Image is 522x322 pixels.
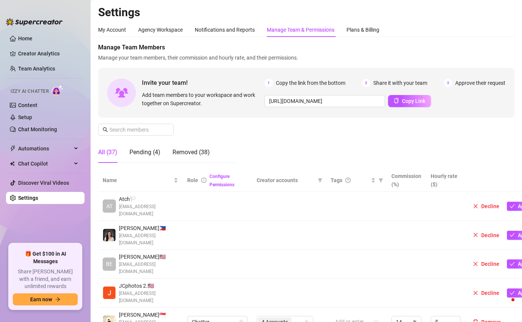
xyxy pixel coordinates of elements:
span: close [473,232,478,238]
span: Copy Link [402,98,425,104]
span: Decline [481,232,499,238]
span: Add team members to your workspace and work together on Supercreator. [142,91,262,107]
button: Earn nowarrow-right [13,293,78,305]
a: Content [18,102,37,108]
span: Name [103,176,172,184]
div: Pending (4) [129,148,160,157]
div: Manage Team & Permissions [267,26,334,34]
span: Automations [18,143,72,155]
span: filter [377,175,385,186]
button: Decline [470,231,502,240]
span: [EMAIL_ADDRESS][DOMAIN_NAME] [119,203,178,218]
span: 1 [265,79,273,87]
span: check [510,204,515,209]
span: [EMAIL_ADDRESS][DOMAIN_NAME] [119,290,178,304]
span: Decline [481,261,499,267]
span: [PERSON_NAME] 🇸🇬 [119,311,178,319]
th: Hourly rate ($) [426,169,465,192]
span: Share it with your team [373,79,427,87]
h2: Settings [98,5,514,20]
span: Manage your team members, their commission and hourly rate, and their permissions. [98,54,514,62]
img: logo-BBDzfeDw.svg [6,18,63,26]
span: BE [106,260,112,268]
img: AI Chatter [52,85,63,96]
span: [EMAIL_ADDRESS][DOMAIN_NAME] [119,232,178,247]
span: Izzy AI Chatter [11,88,49,95]
span: close [473,261,478,267]
div: Notifications and Reports [195,26,255,34]
span: arrow-right [55,297,60,302]
span: close [473,204,478,209]
a: Home [18,35,32,41]
button: Decline [470,202,502,211]
span: filter [316,175,324,186]
th: Commission (%) [387,169,426,192]
a: Setup [18,114,32,120]
span: 🎁 Get $100 in AI Messages [13,250,78,265]
span: Share [PERSON_NAME] with a friend, and earn unlimited rewards [13,268,78,290]
span: close [473,290,478,296]
a: Discover Viral Videos [18,180,69,186]
span: Decline [481,290,499,296]
span: AT [106,202,112,210]
button: Decline [470,288,502,297]
span: Approve their request [455,79,505,87]
span: Manage Team Members [98,43,514,52]
img: Justine Bairan [103,229,115,241]
a: Team Analytics [18,66,55,72]
button: Copy Link [388,95,431,107]
span: Decline [481,203,499,209]
div: All (37) [98,148,117,157]
div: My Account [98,26,126,34]
span: Creator accounts [257,176,315,184]
span: 3 [444,79,452,87]
span: [PERSON_NAME] 🇺🇸 [119,253,178,261]
span: Chat Copilot [18,158,72,170]
a: Chat Monitoring [18,126,57,132]
span: check [510,261,515,267]
a: Settings [18,195,38,201]
div: Removed (38) [172,148,210,157]
span: question-circle [345,178,351,183]
span: check [510,232,515,238]
span: Copy the link from the bottom [276,79,345,87]
span: [EMAIL_ADDRESS][DOMAIN_NAME] [119,261,178,275]
span: JCphotos 2. 🇺🇸 [119,282,178,290]
span: filter [318,178,322,182]
th: Name [98,169,183,192]
span: info-circle [201,178,206,183]
a: Configure Permissions [209,174,234,187]
img: Chat Copilot [10,161,15,166]
span: Role [187,177,198,183]
span: thunderbolt [10,146,16,152]
span: search [103,127,108,132]
span: Earn now [30,296,52,302]
span: [PERSON_NAME] 🇵🇭 [119,224,178,232]
span: filter [379,178,383,182]
button: Decline [470,259,502,268]
span: copy [394,98,399,103]
span: 2 [362,79,370,87]
a: Creator Analytics [18,48,79,60]
iframe: Intercom live chat [496,296,514,314]
div: Agency Workspace [138,26,183,34]
span: Tags [331,176,342,184]
input: Search members [109,126,163,134]
img: JCphotos 2020 [103,287,115,299]
span: Atch 🏳️ [119,195,178,203]
span: check [510,290,515,296]
div: Plans & Billing [346,26,379,34]
span: Invite your team! [142,78,265,87]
